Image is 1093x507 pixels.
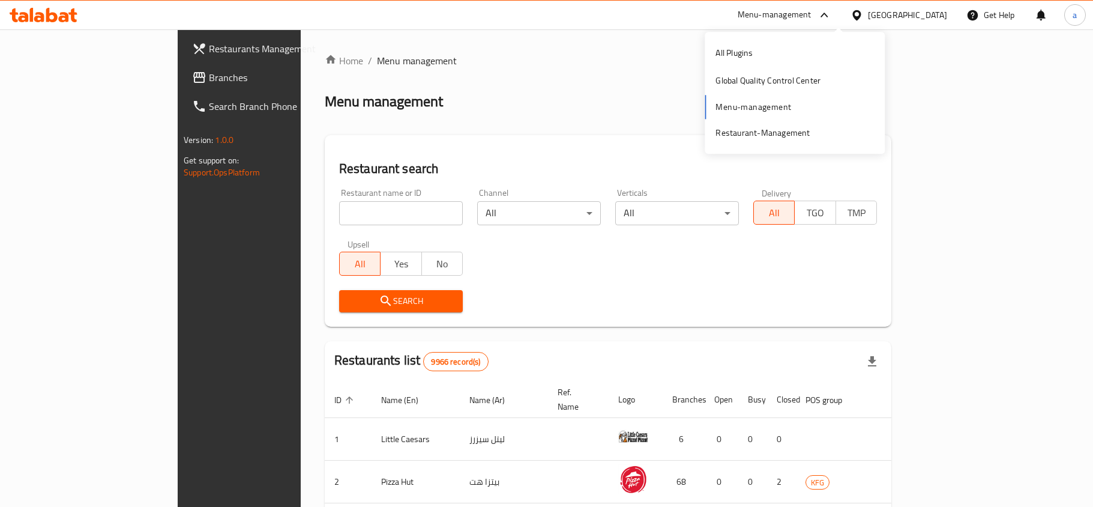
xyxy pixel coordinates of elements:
span: 9966 record(s) [424,356,487,368]
nav: breadcrumb [325,53,891,68]
th: Branches [663,381,705,418]
td: 0 [738,461,767,503]
div: All [615,201,739,225]
a: Restaurants Management [182,34,360,63]
label: Delivery [762,189,792,197]
span: Search Branch Phone [209,99,351,114]
a: Support.OpsPlatform [184,165,260,180]
span: TGO [799,204,831,222]
span: Yes [385,255,417,273]
button: TMP [836,201,877,225]
span: Get support on: [184,153,239,168]
td: ليتل سيزرز [460,418,548,461]
span: Name (En) [381,393,434,407]
h2: Restaurants list [334,351,489,371]
a: Branches [182,63,360,92]
img: Little Caesars [618,422,648,452]
span: Branches [209,70,351,85]
div: Export file [858,347,887,376]
td: Pizza Hut [372,461,460,503]
span: Restaurants Management [209,41,351,56]
button: No [421,252,463,276]
a: Search Branch Phone [182,92,360,121]
td: 0 [738,418,767,461]
span: TMP [841,204,872,222]
input: Search for restaurant name or ID.. [339,201,463,225]
div: Global Quality Control Center [715,74,821,88]
span: Version: [184,132,213,148]
td: بيتزا هت [460,461,548,503]
th: Open [705,381,738,418]
th: Closed [767,381,796,418]
span: Name (Ar) [469,393,520,407]
button: All [753,201,795,225]
span: Search [349,294,453,309]
button: Yes [380,252,421,276]
span: All [759,204,790,222]
td: 2 [767,461,796,503]
div: [GEOGRAPHIC_DATA] [868,8,947,22]
span: Menu management [377,53,457,68]
button: Search [339,290,463,312]
span: Ref. Name [558,385,594,414]
button: All [339,252,381,276]
td: 68 [663,461,705,503]
th: Busy [738,381,767,418]
th: Logo [609,381,663,418]
div: All Plugins [715,46,753,59]
span: a [1073,8,1077,22]
button: TGO [794,201,836,225]
span: 1.0.0 [215,132,233,148]
div: All [477,201,601,225]
span: All [345,255,376,273]
div: Total records count [423,352,488,371]
span: KFG [806,476,829,490]
td: 0 [705,418,738,461]
span: ID [334,393,357,407]
h2: Menu management [325,92,443,111]
td: Little Caesars [372,418,460,461]
h2: Restaurant search [339,160,877,178]
label: Upsell [348,240,370,248]
li: / [368,53,372,68]
div: Menu-management [738,8,811,22]
span: POS group [805,393,858,407]
img: Pizza Hut [618,464,648,494]
span: No [427,255,458,273]
div: Restaurant-Management [715,126,810,139]
td: 6 [663,418,705,461]
td: 0 [705,461,738,503]
td: 0 [767,418,796,461]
